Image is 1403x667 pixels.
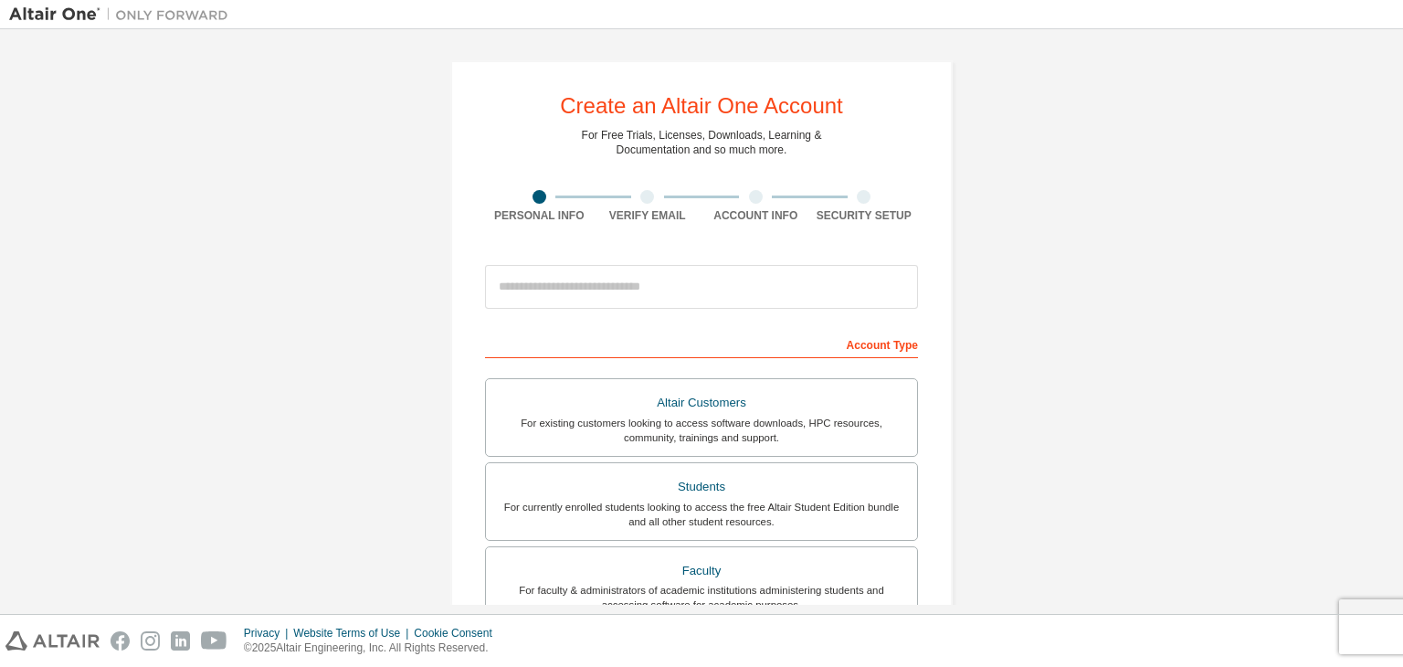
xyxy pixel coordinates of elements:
[244,641,503,656] p: © 2025 Altair Engineering, Inc. All Rights Reserved.
[701,208,810,223] div: Account Info
[497,474,906,500] div: Students
[497,416,906,445] div: For existing customers looking to access software downloads, HPC resources, community, trainings ...
[201,631,227,651] img: youtube.svg
[485,208,594,223] div: Personal Info
[244,626,293,641] div: Privacy
[5,631,100,651] img: altair_logo.svg
[293,626,414,641] div: Website Terms of Use
[414,626,502,641] div: Cookie Consent
[497,583,906,612] div: For faculty & administrators of academic institutions administering students and accessing softwa...
[497,390,906,416] div: Altair Customers
[171,631,190,651] img: linkedin.svg
[9,5,237,24] img: Altair One
[560,95,843,117] div: Create an Altair One Account
[582,128,822,157] div: For Free Trials, Licenses, Downloads, Learning & Documentation and so much more.
[141,631,160,651] img: instagram.svg
[594,208,702,223] div: Verify Email
[810,208,919,223] div: Security Setup
[497,558,906,584] div: Faculty
[485,329,918,358] div: Account Type
[111,631,130,651] img: facebook.svg
[497,500,906,529] div: For currently enrolled students looking to access the free Altair Student Edition bundle and all ...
